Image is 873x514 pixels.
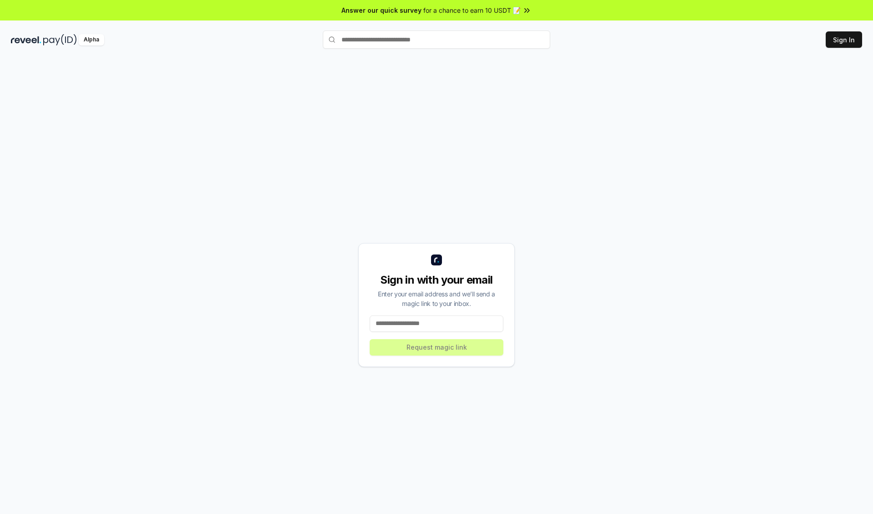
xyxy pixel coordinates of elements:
button: Sign In [826,31,862,48]
div: Enter your email address and we’ll send a magic link to your inbox. [370,289,503,308]
span: Answer our quick survey [341,5,421,15]
img: pay_id [43,34,77,46]
img: reveel_dark [11,34,41,46]
img: logo_small [431,254,442,265]
div: Alpha [79,34,104,46]
div: Sign in with your email [370,273,503,287]
span: for a chance to earn 10 USDT 📝 [423,5,521,15]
